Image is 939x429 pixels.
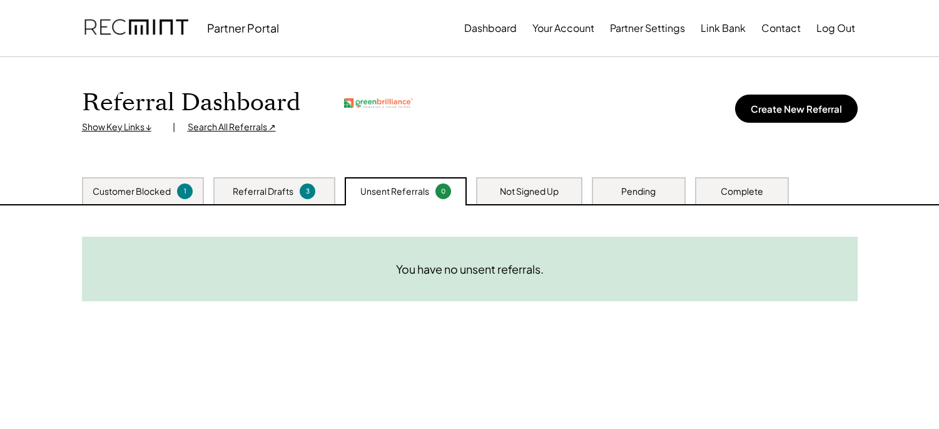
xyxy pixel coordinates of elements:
[761,16,801,41] button: Contact
[621,185,656,198] div: Pending
[500,185,559,198] div: Not Signed Up
[721,185,763,198] div: Complete
[437,187,449,196] div: 0
[816,16,855,41] button: Log Out
[173,121,175,133] div: |
[464,16,517,41] button: Dashboard
[84,7,188,49] img: recmint-logotype%403x.png
[82,121,160,133] div: Show Key Links ↓
[344,98,413,108] img: greenbrilliance.png
[735,95,858,123] button: Create New Referral
[610,16,685,41] button: Partner Settings
[233,185,293,198] div: Referral Drafts
[701,16,746,41] button: Link Bank
[532,16,594,41] button: Your Account
[93,185,171,198] div: Customer Blocked
[179,187,191,196] div: 1
[396,262,544,276] div: You have no unsent referrals.
[302,187,313,196] div: 3
[188,121,276,133] div: Search All Referrals ↗
[207,21,279,35] div: Partner Portal
[360,185,429,198] div: Unsent Referrals
[82,88,300,118] h1: Referral Dashboard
